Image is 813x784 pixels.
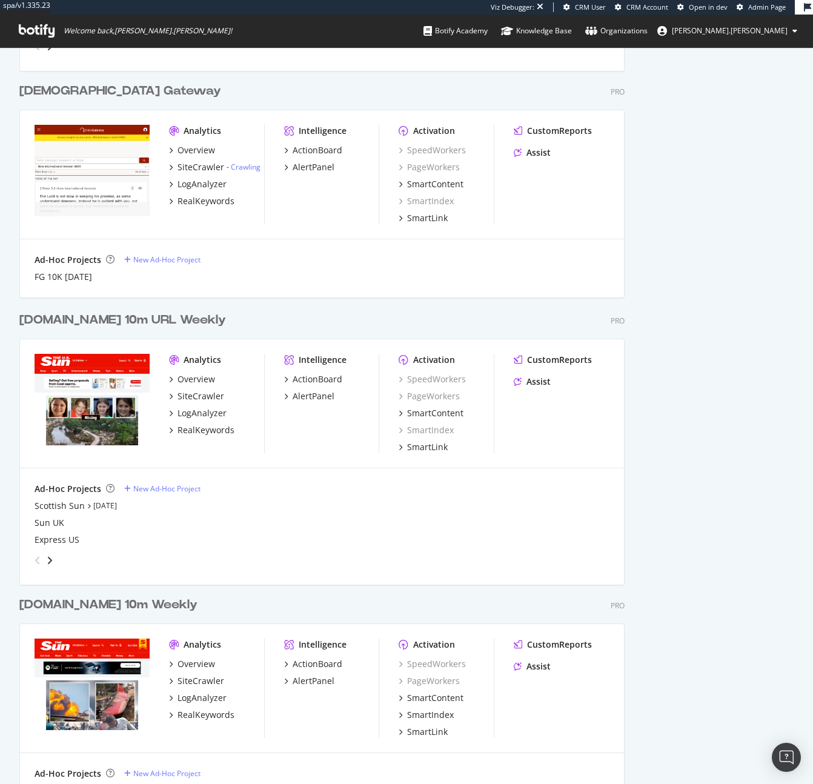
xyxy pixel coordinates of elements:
a: PageWorkers [399,390,460,402]
div: ActionBoard [293,373,342,385]
div: SmartLink [407,212,448,224]
a: Express US [35,534,79,546]
a: SmartIndex [399,709,454,721]
div: Analytics [184,639,221,651]
span: jessica.jordan [672,25,788,36]
a: SmartContent [399,407,463,419]
div: Intelligence [299,639,347,651]
div: Knowledge Base [501,25,572,37]
a: New Ad-Hoc Project [124,768,201,779]
div: Assist [526,376,551,388]
a: SmartLink [399,212,448,224]
div: SmartLink [407,441,448,453]
a: Overview [169,144,215,156]
div: LogAnalyzer [178,407,227,419]
a: CRM User [563,2,606,12]
div: Activation [413,354,455,366]
a: Assist [514,660,551,673]
div: [DEMOGRAPHIC_DATA] Gateway [19,82,221,100]
a: AlertPanel [284,675,334,687]
div: Sun UK [35,517,64,529]
div: Assist [526,660,551,673]
span: CRM User [575,2,606,12]
a: [DATE] [93,500,117,511]
div: - [227,162,260,172]
a: SpeedWorkers [399,373,466,385]
div: SmartContent [407,692,463,704]
a: LogAnalyzer [169,692,227,704]
a: PageWorkers [399,161,460,173]
div: Overview [178,658,215,670]
a: Organizations [585,15,648,47]
div: angle-left [30,551,45,570]
div: SmartContent [407,178,463,190]
img: Bible Gateway [35,125,150,217]
div: LogAnalyzer [178,178,227,190]
div: New Ad-Hoc Project [133,768,201,779]
a: SmartIndex [399,195,454,207]
div: Analytics [184,354,221,366]
a: LogAnalyzer [169,178,227,190]
div: Pro [611,600,625,611]
a: CustomReports [514,354,592,366]
a: SmartLink [399,441,448,453]
a: CustomReports [514,639,592,651]
a: [DOMAIN_NAME] 10m Weekly [19,596,202,614]
a: LogAnalyzer [169,407,227,419]
div: FG 10K [DATE] [35,271,92,283]
a: SpeedWorkers [399,658,466,670]
div: AlertPanel [293,161,334,173]
div: AlertPanel [293,390,334,402]
a: SmartContent [399,178,463,190]
a: [DEMOGRAPHIC_DATA] Gateway [19,82,226,100]
div: Intelligence [299,354,347,366]
a: Botify Academy [423,15,488,47]
div: New Ad-Hoc Project [133,254,201,265]
a: PageWorkers [399,675,460,687]
a: [DOMAIN_NAME] 10m URL Weekly [19,311,231,329]
div: Organizations [585,25,648,37]
div: AlertPanel [293,675,334,687]
a: ActionBoard [284,658,342,670]
div: Intelligence [299,125,347,137]
a: Open in dev [677,2,728,12]
div: SiteCrawler [178,161,224,173]
div: Open Intercom Messenger [772,743,801,772]
a: ActionBoard [284,144,342,156]
a: New Ad-Hoc Project [124,483,201,494]
div: SmartIndex [407,709,454,721]
span: CRM Account [626,2,668,12]
div: Viz Debugger: [491,2,534,12]
div: SmartLink [407,726,448,738]
div: SmartContent [407,407,463,419]
span: Admin Page [748,2,786,12]
a: Assist [514,376,551,388]
div: Activation [413,125,455,137]
div: CustomReports [527,354,592,366]
div: New Ad-Hoc Project [133,483,201,494]
a: CustomReports [514,125,592,137]
a: SmartLink [399,726,448,738]
div: Analytics [184,125,221,137]
div: Ad-Hoc Projects [35,254,101,266]
a: RealKeywords [169,195,234,207]
a: RealKeywords [169,709,234,721]
a: ActionBoard [284,373,342,385]
a: Admin Page [737,2,786,12]
a: SiteCrawler [169,675,224,687]
div: Pro [611,87,625,97]
div: RealKeywords [178,424,234,436]
div: SiteCrawler [178,390,224,402]
a: SpeedWorkers [399,144,466,156]
div: angle-right [45,554,54,566]
div: Assist [526,147,551,159]
a: AlertPanel [284,161,334,173]
a: New Ad-Hoc Project [124,254,201,265]
a: SiteCrawler [169,390,224,402]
